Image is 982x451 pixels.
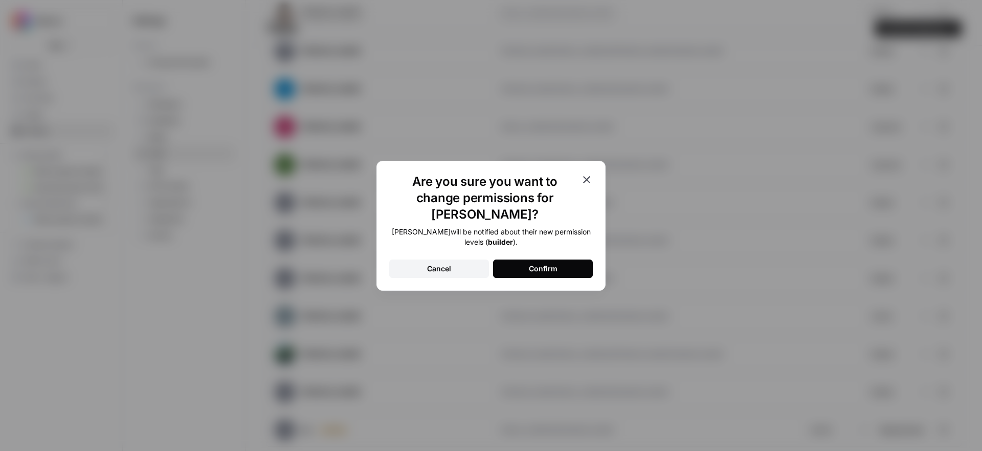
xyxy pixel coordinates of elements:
[389,260,489,278] button: Cancel
[389,174,581,223] h1: Are you sure you want to change permissions for [PERSON_NAME]?
[389,227,593,247] div: [PERSON_NAME] will be notified about their new permission levels ( ).
[493,260,593,278] button: Confirm
[488,238,513,246] b: builder
[427,264,451,274] div: Cancel
[529,264,557,274] div: Confirm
